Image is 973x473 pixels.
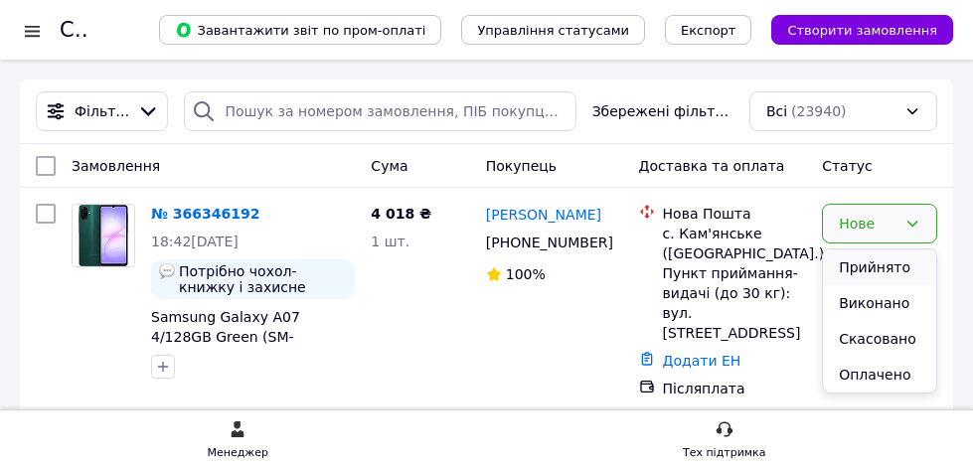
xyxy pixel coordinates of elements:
[663,224,807,343] div: с. Кам'янське ([GEOGRAPHIC_DATA].), Пункт приймання-видачі (до 30 кг): вул. [STREET_ADDRESS]
[766,101,787,121] span: Всі
[461,15,645,45] button: Управління статусами
[823,357,936,393] li: Оплачено
[184,91,575,131] input: Пошук за номером замовлення, ПІБ покупця, номером телефону, Email, номером накладної
[823,249,936,285] li: Прийнято
[159,15,441,45] button: Завантажити звіт по пром-оплаті
[371,234,409,249] span: 1 шт.
[592,101,733,121] span: Збережені фільтри:
[771,15,953,45] button: Створити замовлення
[663,379,807,398] div: Післяплата
[823,285,936,321] li: Виконано
[665,15,752,45] button: Експорт
[486,205,601,225] a: [PERSON_NAME]
[151,206,259,222] a: № 366346192
[60,18,261,42] h1: Список замовлень
[791,103,846,119] span: (23940)
[151,309,342,385] a: Samsung Galaxy A07 4/128GB Green (SM-A075FZGGSEK) No Adapter UA UCRF
[79,205,129,266] img: Фото товару
[477,23,629,38] span: Управління статусами
[371,158,407,174] span: Cума
[787,23,937,38] span: Створити замовлення
[179,263,347,295] span: Потрібно чохол-книжку і захисне скло.
[72,158,160,174] span: Замовлення
[681,23,736,38] span: Експорт
[151,234,239,249] span: 18:42[DATE]
[822,158,873,174] span: Статус
[751,21,953,37] a: Створити замовлення
[663,204,807,224] div: Нова Пошта
[486,158,557,174] span: Покупець
[159,263,175,279] img: :speech_balloon:
[506,266,546,282] span: 100%
[639,158,785,174] span: Доставка та оплата
[663,353,741,369] a: Додати ЕН
[75,101,129,121] span: Фільтри
[371,206,431,222] span: 4 018 ₴
[72,204,135,267] a: Фото товару
[823,321,936,357] li: Скасовано
[175,21,425,39] span: Завантажити звіт по пром-оплаті
[683,443,766,463] div: Тех підтримка
[207,443,267,463] div: Менеджер
[839,213,896,235] div: Нове
[482,229,608,256] div: [PHONE_NUMBER]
